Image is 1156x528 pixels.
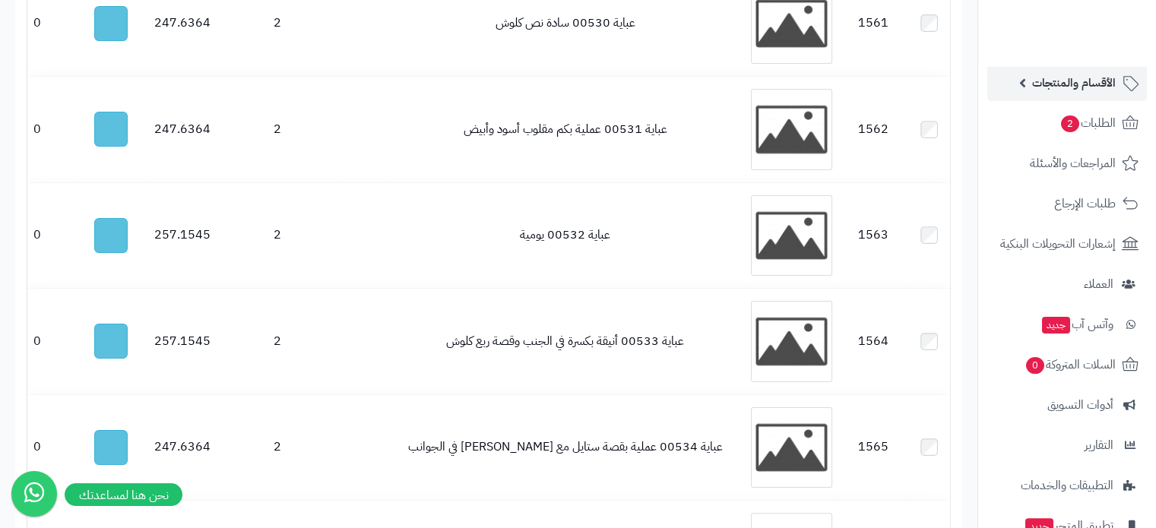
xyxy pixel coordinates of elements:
[987,266,1147,302] a: العملاء
[987,427,1147,463] a: التقارير
[1054,193,1116,214] span: طلبات الإرجاع
[27,183,73,289] td: 0
[987,185,1147,222] a: طلبات الإرجاع
[1061,115,1079,132] span: 2
[1025,354,1116,375] span: السلات المتروكة
[1021,475,1113,496] span: التطبيقات والخدمات
[385,289,745,394] td: عباية 00533 أنيقة بكسرة في الجنب وقصة ربع كلوش
[987,306,1147,343] a: وآتس آبجديد
[217,77,338,182] td: 2
[148,395,217,501] td: 247.6364
[1040,314,1113,335] span: وآتس آب
[751,89,832,170] img: عباية 00531 عملية بكم مقلوب أسود وأبيض
[1084,273,1113,295] span: العملاء
[751,301,832,382] img: عباية 00533 أنيقة بكسرة في الجنب وقصة ربع كلوش
[148,77,217,182] td: 247.6364
[1026,357,1044,374] span: 0
[27,77,73,182] td: 0
[1047,394,1113,416] span: أدوات التسويق
[838,77,908,182] td: 1562
[838,289,908,394] td: 1564
[987,226,1147,262] a: إشعارات التحويلات البنكية
[838,183,908,289] td: 1563
[385,395,745,501] td: عباية 00534 عملية بقصة ستايل مع [PERSON_NAME] في الجوانب
[27,395,73,501] td: 0
[987,467,1147,504] a: التطبيقات والخدمات
[987,145,1147,182] a: المراجعات والأسئلة
[987,387,1147,423] a: أدوات التسويق
[987,346,1147,383] a: السلات المتروكة0
[751,407,832,488] img: عباية 00534 عملية بقصة ستايل مع كريب مقلم في الجوانب
[148,289,217,394] td: 257.1545
[1059,112,1116,134] span: الطلبات
[385,77,745,182] td: عباية 00531 عملية بكم مقلوب أسود وأبيض
[385,183,745,289] td: عباية 00532 يومية
[1053,39,1142,71] img: logo-2.png
[838,395,908,501] td: 1565
[217,395,338,501] td: 2
[1000,233,1116,255] span: إشعارات التحويلات البنكية
[1085,435,1113,456] span: التقارير
[27,289,73,394] td: 0
[1042,317,1070,334] span: جديد
[751,195,832,277] img: عباية 00532 يومية
[148,183,217,289] td: 257.1545
[1030,153,1116,174] span: المراجعات والأسئلة
[987,105,1147,141] a: الطلبات2
[217,183,338,289] td: 2
[1032,72,1116,93] span: الأقسام والمنتجات
[217,289,338,394] td: 2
